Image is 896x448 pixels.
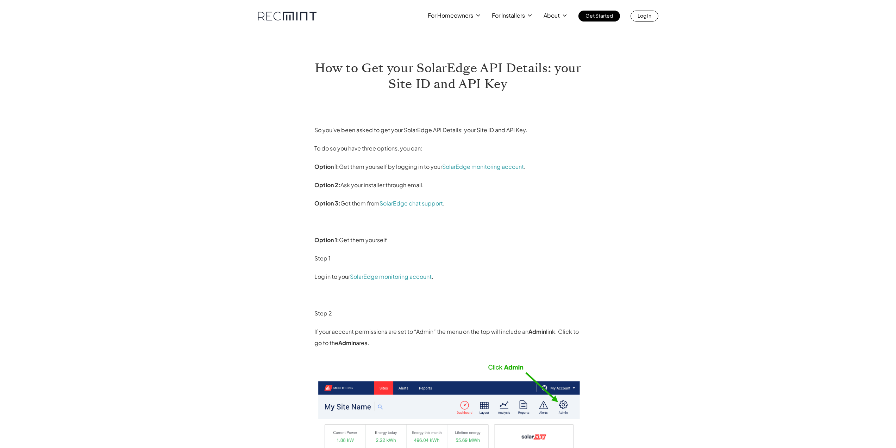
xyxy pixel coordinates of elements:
[528,328,546,335] strong: Admin
[578,11,620,22] a: Get Started
[585,11,613,20] p: Get Started
[314,236,339,244] strong: Option 1:
[314,161,582,172] p: Get them yourself by logging in to your .
[314,253,582,264] p: Step 1
[442,163,524,170] a: SolarEdge monitoring account
[314,124,582,136] p: So you’ve been asked to get your SolarEdge API Details: your Site ID and API Key.
[314,198,582,209] p: Get them from .
[314,179,582,191] p: Ask your installer through email.
[380,200,443,207] a: SolarEdge chat support
[314,60,582,92] h1: How to Get your SolarEdge API Details: your Site ID and API Key
[314,181,340,189] strong: Option 2:
[544,11,560,20] p: About
[314,163,339,170] strong: Option 1:
[314,200,340,207] strong: Option 3:
[314,234,582,246] p: Get them yourself
[631,11,658,22] a: Log In
[638,11,651,20] p: Log In
[314,326,582,349] p: If your account permissions are set to “Admin” the menu on the top will include an link. Click to...
[314,308,582,319] p: Step 2
[428,11,473,20] p: For Homeowners
[492,11,525,20] p: For Installers
[350,273,432,280] a: SolarEdge monitoring account
[338,339,356,346] strong: Admin
[314,143,582,154] p: To do so you have three options, you can:
[314,271,582,282] p: Log in to your .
